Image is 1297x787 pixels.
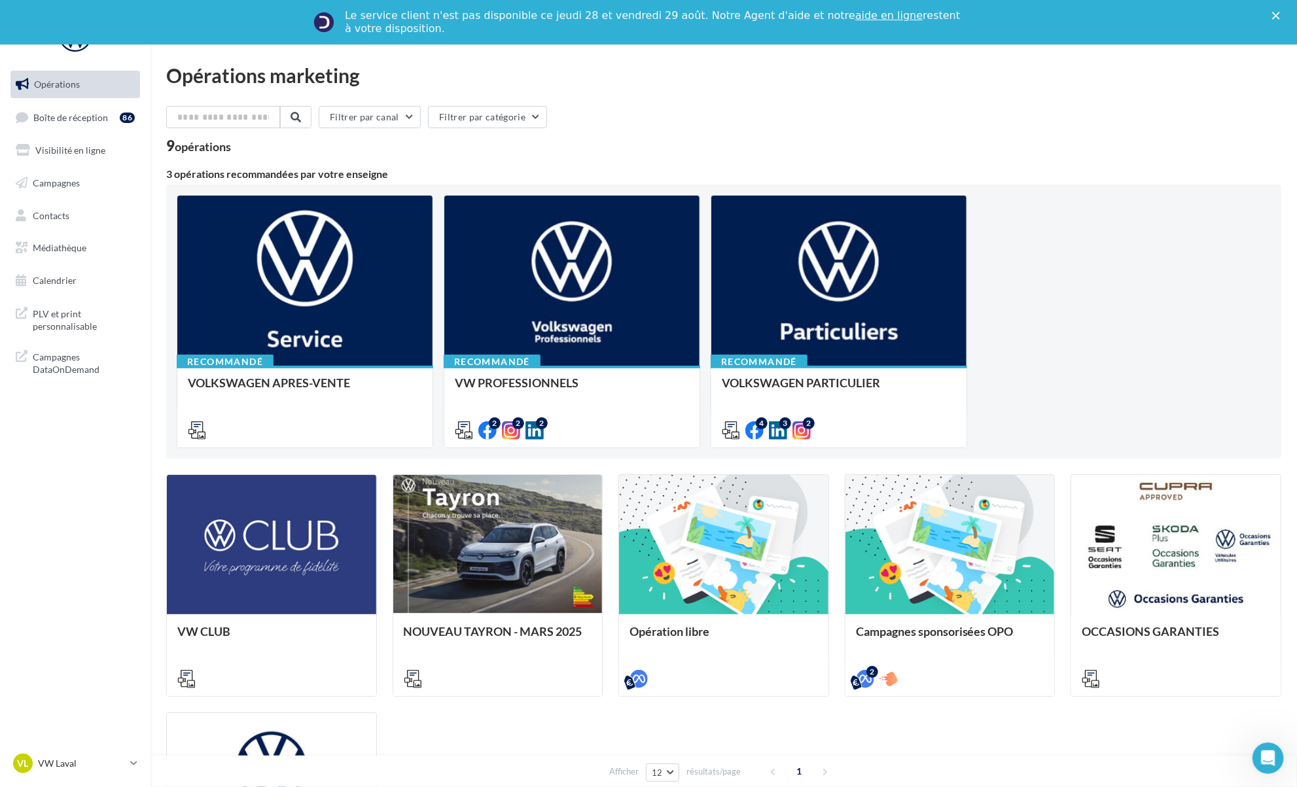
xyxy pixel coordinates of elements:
[8,267,143,294] a: Calendrier
[722,376,880,390] span: VOLKSWAGEN PARTICULIER
[779,417,791,429] div: 3
[8,202,143,230] a: Contacts
[33,275,77,286] span: Calendrier
[319,106,421,128] button: Filtrer par canal
[33,348,135,376] span: Campagnes DataOnDemand
[345,9,963,35] div: Le service client n'est pas disponible ce jeudi 28 et vendredi 29 août. Notre Agent d'aide et not...
[8,343,143,381] a: Campagnes DataOnDemand
[1272,12,1285,20] div: Fermer
[8,71,143,98] a: Opérations
[33,177,80,188] span: Campagnes
[803,417,815,429] div: 2
[646,763,679,782] button: 12
[711,355,808,369] div: Recommandé
[33,209,69,220] span: Contacts
[1253,743,1284,774] iframe: Intercom live chat
[855,9,923,22] a: aide en ligne
[8,103,143,131] a: Boîte de réception86
[175,141,231,152] div: opérations
[120,113,135,123] div: 86
[8,137,143,164] a: Visibilité en ligne
[686,765,741,778] span: résultats/page
[652,767,663,778] span: 12
[313,12,334,33] img: Profile image for Service-Client
[35,145,105,156] span: Visibilité en ligne
[536,417,548,429] div: 2
[404,624,582,638] span: NOUVEAU TAYRON - MARS 2025
[428,106,547,128] button: Filtrer par catégorie
[33,305,135,333] span: PLV et print personnalisable
[166,169,1281,179] div: 3 opérations recommandées par votre enseigne
[455,376,578,390] span: VW PROFESSIONNELS
[177,624,230,638] span: VW CLUB
[1082,624,1219,638] span: OCCASIONS GARANTIES
[756,417,768,429] div: 4
[33,111,108,122] span: Boîte de réception
[866,666,878,678] div: 2
[38,757,125,770] p: VW Laval
[166,65,1281,85] div: Opérations marketing
[177,355,274,369] div: Recommandé
[18,757,29,770] span: VL
[8,300,143,338] a: PLV et print personnalisable
[188,376,350,390] span: VOLKSWAGEN APRES-VENTE
[8,169,143,197] a: Campagnes
[789,761,810,782] span: 1
[856,624,1014,638] span: Campagnes sponsorisées OPO
[166,139,231,153] div: 9
[630,624,709,638] span: Opération libre
[609,765,639,778] span: Afficher
[489,417,501,429] div: 2
[444,355,541,369] div: Recommandé
[33,242,86,253] span: Médiathèque
[10,751,140,776] a: VL VW Laval
[8,234,143,262] a: Médiathèque
[512,417,524,429] div: 2
[34,79,80,90] span: Opérations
